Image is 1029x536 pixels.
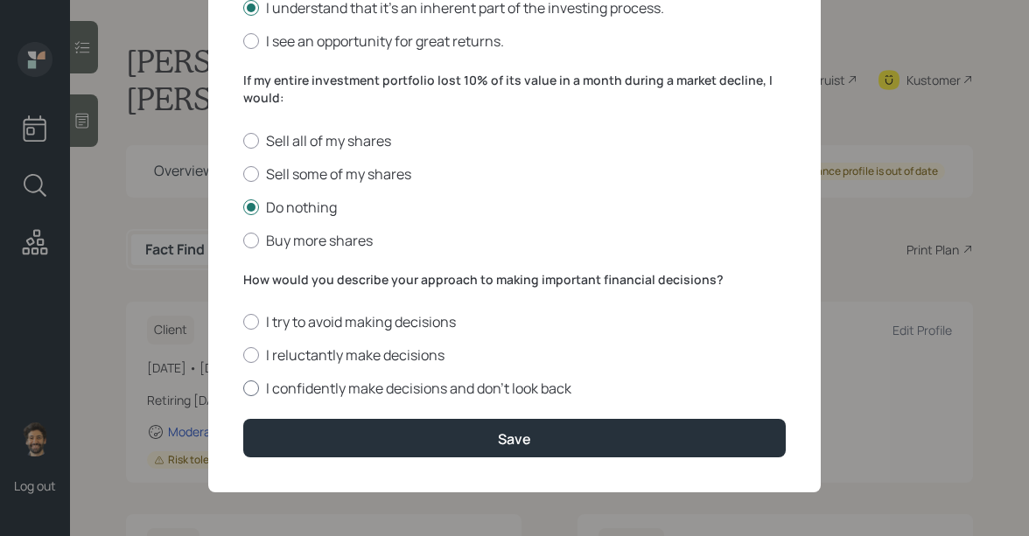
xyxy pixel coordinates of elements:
[243,345,786,365] label: I reluctantly make decisions
[243,164,786,184] label: Sell some of my shares
[243,231,786,250] label: Buy more shares
[498,429,531,449] div: Save
[243,271,786,289] label: How would you describe your approach to making important financial decisions?
[243,198,786,217] label: Do nothing
[243,131,786,150] label: Sell all of my shares
[243,419,786,456] button: Save
[243,312,786,331] label: I try to avoid making decisions
[243,379,786,398] label: I confidently make decisions and don’t look back
[243,72,786,106] label: If my entire investment portfolio lost 10% of its value in a month during a market decline, I would:
[243,31,786,51] label: I see an opportunity for great returns.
